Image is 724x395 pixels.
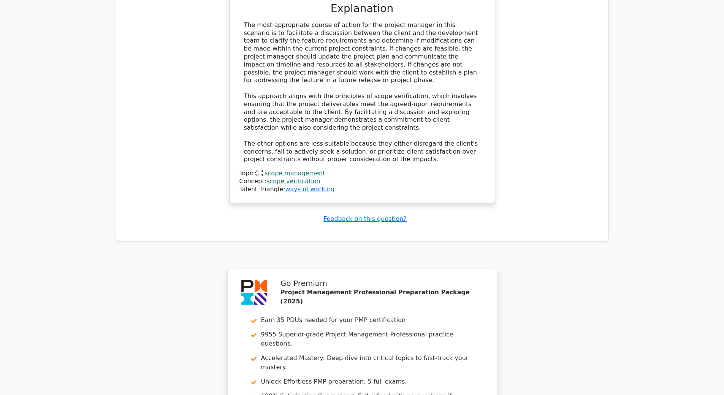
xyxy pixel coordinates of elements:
[285,186,334,193] a: ways of working
[266,178,320,185] a: scope verification
[244,21,480,163] div: The most appropriate course of action for the project manager in this scenario is to facilitate a...
[239,170,485,178] div: Topic:
[265,170,325,177] a: scope management
[323,215,406,222] a: Feedback on this question?
[239,178,485,186] div: Concept:
[239,170,485,193] div: Talent Triangle:
[244,2,480,15] h3: Explanation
